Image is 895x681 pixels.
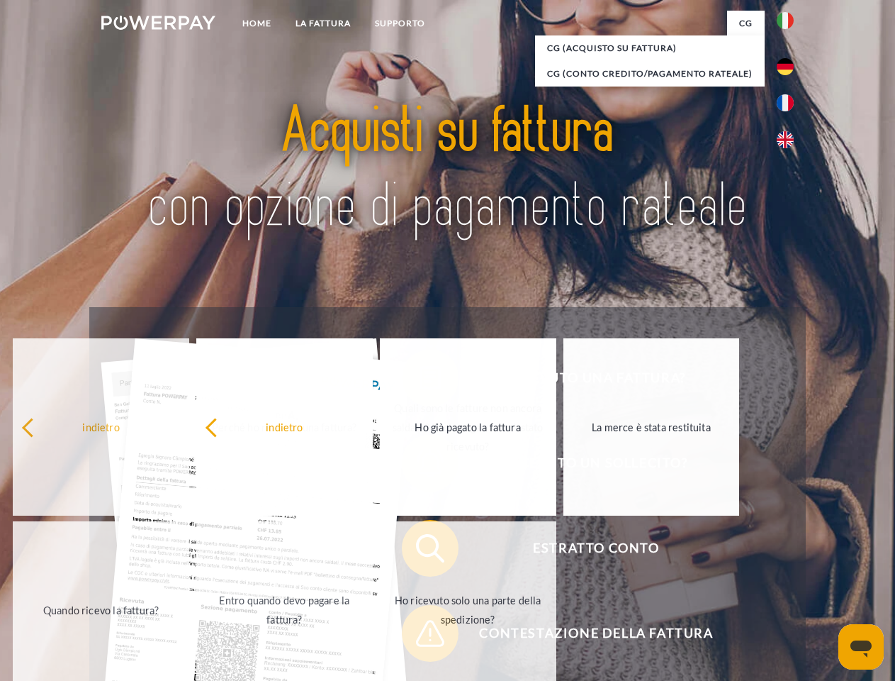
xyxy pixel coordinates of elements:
[727,11,765,36] a: CG
[535,61,765,87] a: CG (Conto Credito/Pagamento rateale)
[402,605,770,662] button: Contestazione della fattura
[777,131,794,148] img: en
[838,624,884,670] iframe: Pulsante per aprire la finestra di messaggistica
[283,11,363,36] a: LA FATTURA
[205,417,364,436] div: indietro
[535,35,765,61] a: CG (Acquisto su fattura)
[572,417,731,436] div: La merce è stata restituita
[402,520,770,577] button: Estratto conto
[388,417,548,436] div: Ho già pagato la fattura
[388,591,548,629] div: Ho ricevuto solo una parte della spedizione?
[21,417,181,436] div: indietro
[101,16,215,30] img: logo-powerpay-white.svg
[422,520,770,577] span: Estratto conto
[21,600,181,619] div: Quando ricevo la fattura?
[777,94,794,111] img: fr
[422,605,770,662] span: Contestazione della fattura
[135,68,760,272] img: title-powerpay_it.svg
[777,12,794,29] img: it
[363,11,437,36] a: Supporto
[205,591,364,629] div: Entro quando devo pagare la fattura?
[777,58,794,75] img: de
[230,11,283,36] a: Home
